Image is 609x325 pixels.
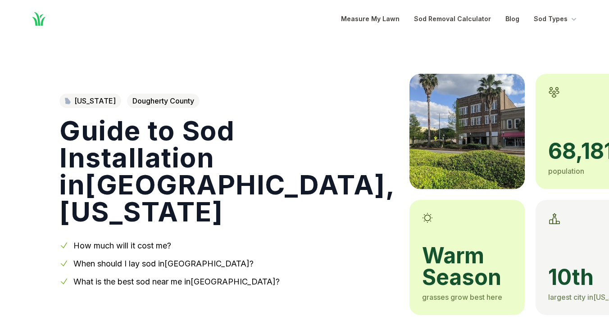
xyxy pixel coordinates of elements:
img: A picture of Albany [409,74,525,189]
span: Dougherty County [127,94,200,108]
a: Sod Removal Calculator [414,14,491,24]
h1: Guide to Sod Installation in [GEOGRAPHIC_DATA] , [US_STATE] [59,117,395,225]
a: Measure My Lawn [341,14,400,24]
span: grasses grow best here [422,293,502,302]
a: Blog [505,14,519,24]
a: How much will it cost me? [73,241,171,250]
a: What is the best sod near me in[GEOGRAPHIC_DATA]? [73,277,280,286]
button: Sod Types [534,14,578,24]
img: Georgia state outline [65,98,71,104]
a: [US_STATE] [59,94,121,108]
span: warm season [422,245,512,288]
a: When should I lay sod in[GEOGRAPHIC_DATA]? [73,259,254,268]
span: population [548,167,584,176]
